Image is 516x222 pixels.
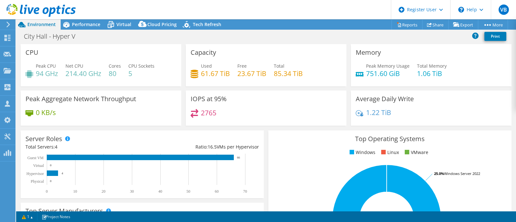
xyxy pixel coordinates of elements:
[27,156,44,160] text: Guest VM
[36,109,56,116] h4: 0 KB/s
[434,171,444,176] tspan: 25.0%
[128,70,154,77] h4: 5
[62,172,63,175] text: 4
[33,163,44,168] text: Virtual
[274,63,284,69] span: Total
[37,213,75,221] a: Project Notes
[478,20,508,30] a: More
[348,149,375,156] li: Windows
[73,189,77,194] text: 10
[116,21,131,27] span: Virtual
[36,63,56,69] span: Peak CPU
[102,189,105,194] text: 20
[25,135,62,142] h3: Server Roles
[46,189,48,194] text: 0
[186,189,190,194] text: 50
[65,63,83,69] span: Net CPU
[25,143,142,150] div: Total Servers:
[25,208,103,215] h3: Top Server Manufacturers
[25,49,38,56] h3: CPU
[448,20,478,30] a: Export
[109,70,121,77] h4: 80
[499,5,509,15] span: VB
[458,7,464,13] svg: \n
[201,63,212,69] span: Used
[444,171,480,176] tspan: Windows Server 2022
[215,189,219,194] text: 60
[208,144,217,150] span: 16.5
[273,135,507,142] h3: Top Operating Systems
[25,95,136,102] h3: Peak Aggregate Network Throughput
[158,189,162,194] text: 40
[366,70,410,77] h4: 751.60 GiB
[50,164,52,167] text: 0
[201,70,230,77] h4: 61.67 TiB
[36,70,58,77] h4: 94 GHz
[191,49,216,56] h3: Capacity
[128,63,154,69] span: CPU Sockets
[17,213,37,221] a: 1
[422,20,449,30] a: Share
[237,63,247,69] span: Free
[237,156,240,159] text: 66
[392,20,422,30] a: Reports
[380,149,399,156] li: Linux
[26,171,44,176] text: Hypervisor
[417,70,447,77] h4: 1.06 TiB
[72,21,100,27] span: Performance
[27,21,56,27] span: Environment
[191,95,227,102] h3: IOPS at 95%
[417,63,447,69] span: Total Memory
[237,70,266,77] h4: 23.67 TiB
[31,179,44,184] text: Physical
[193,21,221,27] span: Tech Refresh
[65,70,101,77] h4: 214.40 GHz
[484,32,506,41] a: Print
[201,109,216,116] h4: 2765
[356,49,381,56] h3: Memory
[55,144,57,150] span: 4
[130,189,134,194] text: 30
[50,179,52,183] text: 0
[366,63,410,69] span: Peak Memory Usage
[21,33,85,40] h1: City Hall - Hyper V
[356,95,414,102] h3: Average Daily Write
[243,189,247,194] text: 70
[403,149,428,156] li: VMware
[109,63,121,69] span: Cores
[142,143,259,150] div: Ratio: VMs per Hypervisor
[274,70,303,77] h4: 85.34 TiB
[147,21,177,27] span: Cloud Pricing
[366,109,391,116] h4: 1.22 TiB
